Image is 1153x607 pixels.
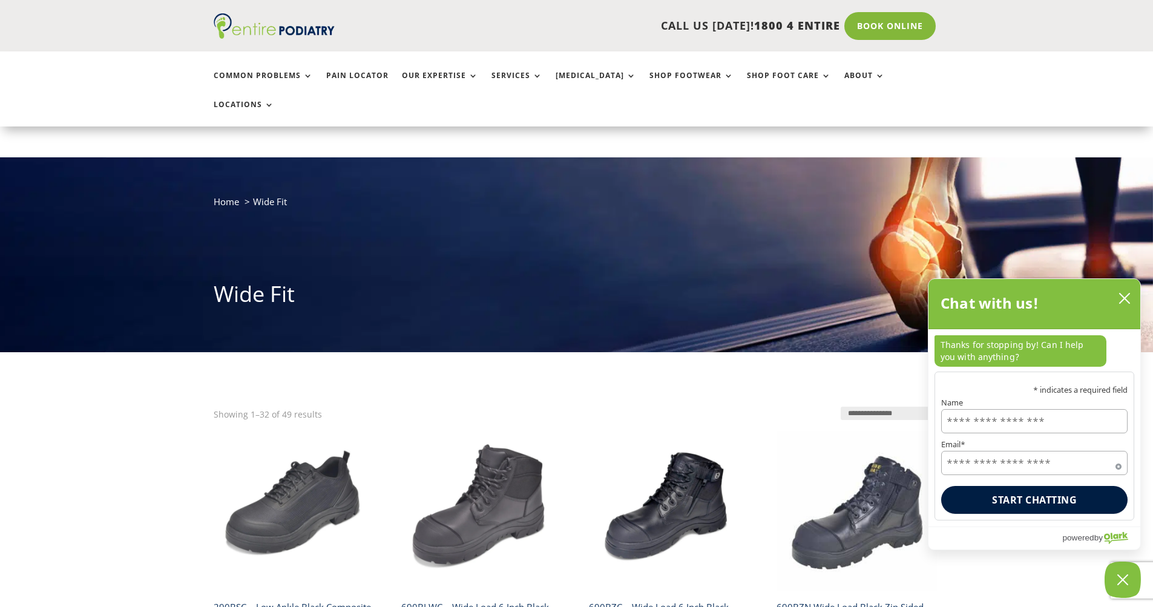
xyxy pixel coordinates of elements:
[214,100,274,126] a: Locations
[844,71,885,97] a: About
[326,71,389,97] a: Pain Locator
[589,431,749,591] img: 690BZC wide load safety boot composite toe black
[402,71,478,97] a: Our Expertise
[747,71,831,97] a: Shop Foot Care
[941,409,1128,433] input: Name
[841,407,940,420] select: Shop order
[928,278,1141,550] div: olark chatbox
[253,195,287,208] span: Wide Fit
[777,431,937,591] img: wide load non steele toe boot black oil kip
[1094,530,1103,545] span: by
[928,329,1140,372] div: chat
[381,18,840,34] p: CALL US [DATE]!
[214,71,313,97] a: Common Problems
[214,194,940,218] nav: breadcrumb
[941,451,1128,475] input: Email
[844,12,936,40] a: Book Online
[214,279,940,315] h1: Wide Fit
[941,441,1128,449] label: Email*
[401,431,562,591] img: 690BLWC wide load safety boot waterproof composite toe black
[941,399,1128,407] label: Name
[754,18,840,33] span: 1800 4 ENTIRE
[935,335,1106,367] p: Thanks for stopping by! Can I help you with anything?
[941,386,1128,394] p: * indicates a required field
[1115,461,1122,467] span: Required field
[1062,527,1140,550] a: Powered by Olark
[649,71,734,97] a: Shop Footwear
[556,71,636,97] a: [MEDICAL_DATA]
[214,13,335,39] img: logo (1)
[491,71,542,97] a: Services
[1062,530,1094,545] span: powered
[941,291,1039,315] h2: Chat with us!
[214,431,374,591] img: 290BSC - LOW ANKLE BLACK COMPOSITE TOE SHOE
[1115,289,1134,307] button: close chatbox
[941,486,1128,514] button: Start chatting
[214,407,322,422] p: Showing 1–32 of 49 results
[214,195,239,208] a: Home
[1105,562,1141,598] button: Close Chatbox
[214,29,335,41] a: Entire Podiatry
